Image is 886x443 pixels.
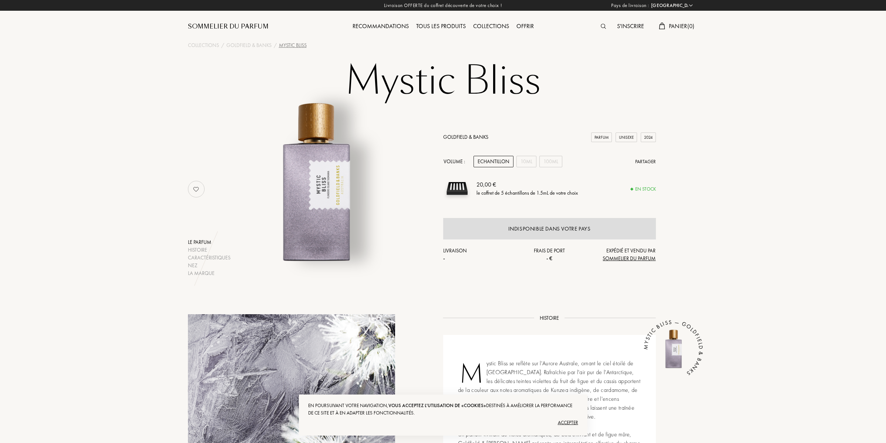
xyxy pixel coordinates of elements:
img: Mystic Bliss Goldfield & Banks [224,94,407,277]
a: Recommandations [349,22,412,30]
div: / [274,41,277,49]
div: Unisexe [616,132,637,142]
a: Collections [188,41,219,49]
a: Collections [469,22,513,30]
div: S'inscrire [613,22,648,31]
div: Parfum [591,132,612,142]
div: 10mL [516,156,536,167]
span: - € [546,255,552,262]
div: Le parfum [188,238,230,246]
a: Sommelier du Parfum [188,22,269,31]
div: Volume : [443,156,469,167]
div: En poursuivant votre navigation, destinés à améliorer la performance de ce site et à en adapter l... [308,402,578,417]
div: Histoire [188,246,230,254]
a: S'inscrire [613,22,648,30]
div: 2024 [641,132,656,142]
div: Recommandations [349,22,412,31]
div: / [221,41,224,49]
span: Pays de livraison : [611,2,649,9]
div: Caractéristiques [188,254,230,262]
span: Panier ( 0 ) [669,22,695,30]
a: Goldfield & Banks [443,134,488,140]
h1: Mystic Bliss [258,61,628,101]
img: no_like_p.png [189,182,203,197]
div: Nez [188,262,230,269]
img: sample box [443,175,471,202]
img: cart.svg [659,23,665,29]
div: 100mL [539,156,562,167]
div: La marque [188,269,230,277]
div: le coffret de 5 échantillons de 1.5mL de votre choix [476,189,578,197]
div: Expédié et vendu par [585,247,656,262]
a: Goldfield & Banks [226,41,272,49]
div: Mystic Bliss [279,41,307,49]
div: En stock [631,185,656,193]
div: Accepter [308,417,578,429]
div: 20,00 € [476,180,578,189]
span: - [443,255,445,262]
div: Indisponible dans votre pays [508,225,591,233]
span: Sommelier du Parfum [603,255,656,262]
a: Offrir [513,22,538,30]
a: Tous les produits [412,22,469,30]
span: vous acceptez l'utilisation de «cookies» [388,402,486,409]
div: Tous les produits [412,22,469,31]
div: Echantillon [474,156,513,167]
div: Partager [635,158,656,165]
img: Mystic Bliss [651,328,695,372]
div: Frais de port [514,247,585,262]
div: Livraison [443,247,514,262]
div: Offrir [513,22,538,31]
div: Collections [469,22,513,31]
img: search_icn.svg [601,24,606,29]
